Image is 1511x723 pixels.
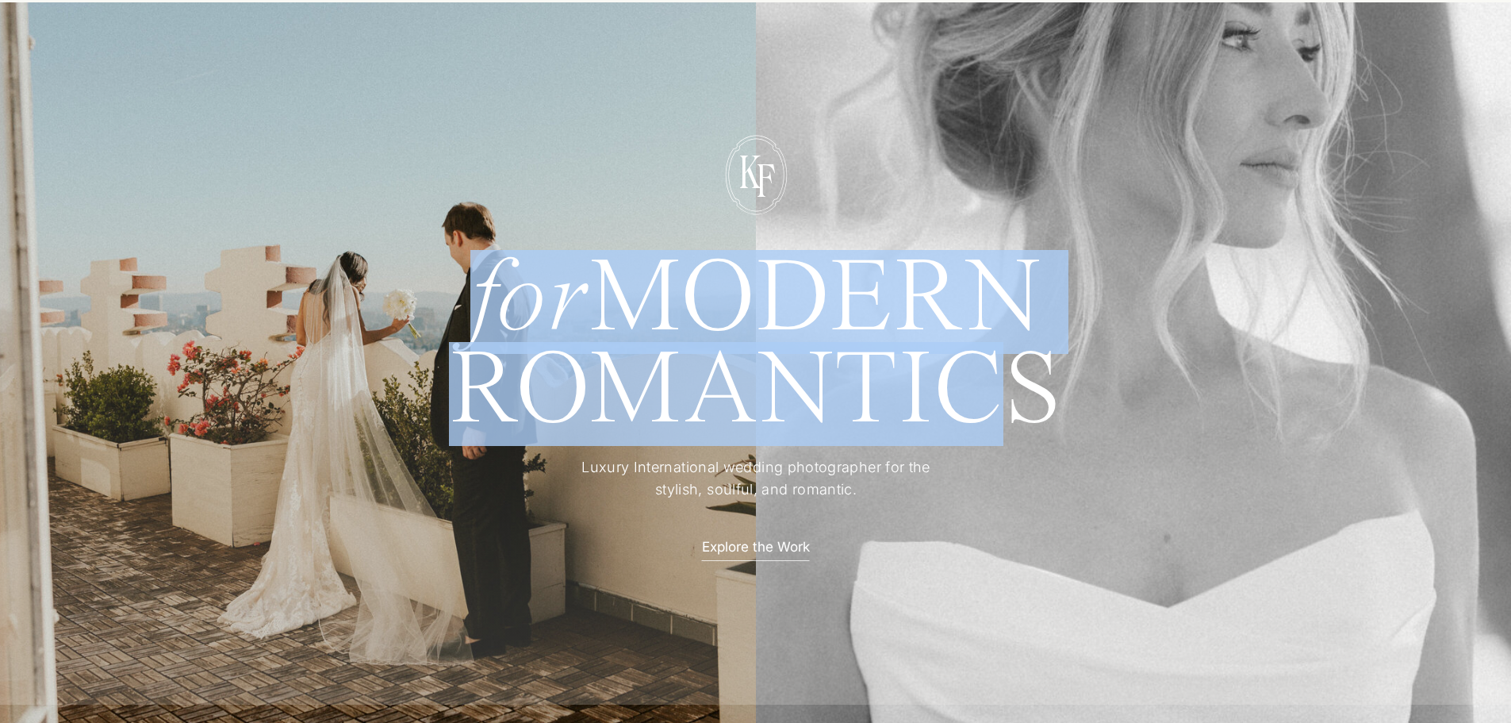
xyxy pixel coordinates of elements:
i: for [470,250,589,354]
a: Explore the Work [687,537,826,554]
h1: MODERN [392,256,1121,332]
p: Luxury International wedding photographer for the stylish, soulful, and romantic. [558,456,954,503]
p: K [728,149,772,190]
h1: ROMANTICS [392,348,1121,434]
p: F [744,158,788,198]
